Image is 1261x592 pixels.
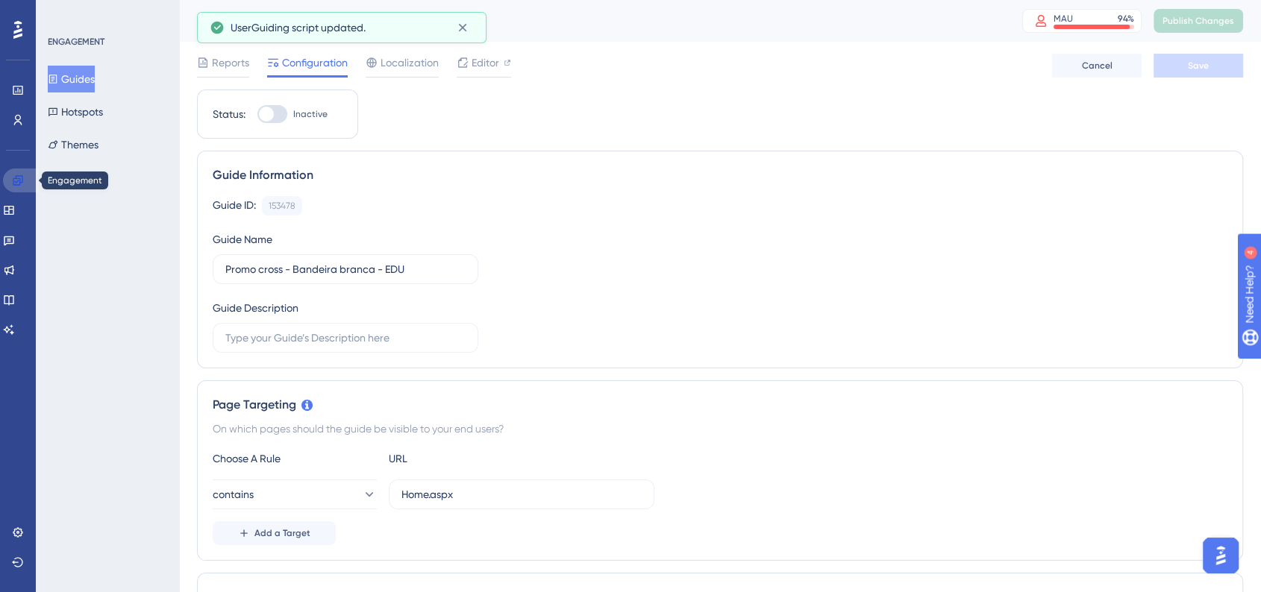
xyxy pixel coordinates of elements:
[293,108,328,120] span: Inactive
[213,230,272,248] div: Guide Name
[213,450,377,467] div: Choose A Rule
[213,479,377,509] button: contains
[1198,533,1243,578] iframe: UserGuiding AI Assistant Launcher
[1163,15,1234,27] span: Publish Changes
[225,330,466,346] input: Type your Guide’s Description here
[1052,54,1142,78] button: Cancel
[381,54,439,72] span: Localization
[282,54,348,72] span: Configuration
[1154,9,1243,33] button: Publish Changes
[213,521,336,545] button: Add a Target
[1082,60,1113,72] span: Cancel
[1118,13,1134,25] div: 94 %
[254,527,310,539] span: Add a Target
[48,66,95,92] button: Guides
[48,131,98,158] button: Themes
[213,396,1227,414] div: Page Targeting
[389,450,553,467] div: URL
[1188,60,1209,72] span: Save
[35,4,93,22] span: Need Help?
[213,299,298,317] div: Guide Description
[213,166,1227,184] div: Guide Information
[231,19,366,37] span: UserGuiding script updated.
[213,485,254,503] span: contains
[197,10,985,31] div: Promo cross - Bandeira branca - EDU
[48,98,103,125] button: Hotspots
[269,200,295,212] div: 153478
[213,196,256,215] div: Guide ID:
[213,105,245,123] div: Status:
[213,420,1227,438] div: On which pages should the guide be visible to your end users?
[1154,54,1243,78] button: Save
[401,486,642,503] input: yourwebsite.com/path
[104,7,108,19] div: 4
[1054,13,1073,25] div: MAU
[212,54,249,72] span: Reports
[472,54,499,72] span: Editor
[225,261,466,277] input: Type your Guide’s Name here
[48,36,104,48] div: ENGAGEMENT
